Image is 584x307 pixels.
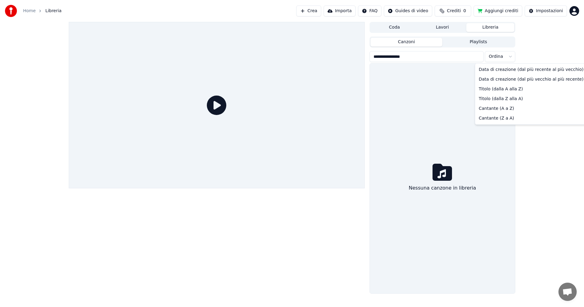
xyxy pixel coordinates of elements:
span: Data di creazione (dal più recente al più vecchio) [479,67,583,73]
span: Titolo (dalla A alla Z) [479,86,523,92]
span: Titolo (dalla Z alla A) [479,96,523,102]
span: Cantante (Z a A) [479,115,514,121]
span: Cantante (A a Z) [479,106,514,112]
span: Data di creazione (dal più vecchio al più recente) [479,76,583,82]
